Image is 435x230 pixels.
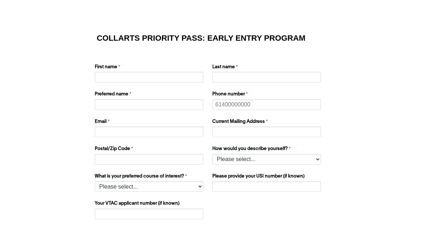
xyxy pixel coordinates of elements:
select: What is your preferred course of interest? [95,181,203,192]
label: Postal/Zip Code [95,145,205,154]
input: Preferred name [95,99,203,110]
input: Postal/Zip Code [95,154,203,165]
label: Email [95,118,205,127]
label: First name [95,64,205,72]
h1: COLLARTS PRIORITY PASS: EARLY ENTRY PROGRAM [97,35,338,42]
label: Current Mailing Address [212,118,323,127]
input: First name [95,72,203,82]
label: Your VTAC applicant number (if known) [95,200,205,209]
label: Last name [212,64,323,72]
label: How would you describe yourself? [212,145,323,154]
input: Last name [212,72,321,82]
label: What is your preferred course of interest? [95,173,205,181]
select: How would you describe yourself? [212,154,321,165]
input: Email [95,126,203,137]
input: Your VTAC applicant number (if known) [95,209,203,219]
label: Phone number [212,91,323,99]
input: Current Mailing Address [212,126,321,137]
label: Please provide your USI number (if known) [212,173,323,181]
input: Phone number [212,99,321,110]
label: Preferred name [95,91,205,99]
input: Please provide your USI number (if known) [212,181,321,192]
